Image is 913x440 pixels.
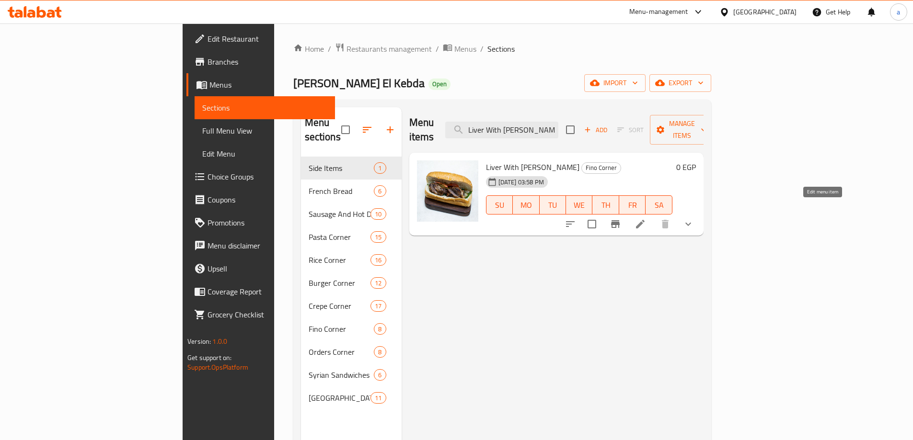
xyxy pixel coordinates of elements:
button: SA [646,195,672,214]
button: TH [592,195,619,214]
button: MO [513,195,539,214]
button: delete [654,213,677,236]
a: Restaurants management [335,43,432,55]
a: Edit Restaurant [186,27,335,50]
a: Support.OpsPlatform [187,361,248,373]
span: Sections [202,102,327,113]
span: [GEOGRAPHIC_DATA] [309,392,371,404]
div: Balai Corner [309,392,371,404]
span: TH [596,198,615,212]
span: French Bread [309,185,374,197]
span: Rice Corner [309,254,371,266]
div: Menu-management [629,6,688,18]
a: Coupons [186,188,335,211]
span: SU [490,198,509,212]
span: Add item [580,123,611,137]
span: 12 [371,279,385,288]
span: 1.0.0 [212,335,227,348]
li: / [436,43,439,55]
div: Rice Corner16 [301,248,402,271]
span: Branches [208,56,327,68]
div: items [370,277,386,289]
span: 10 [371,210,385,219]
span: Sections [487,43,515,55]
span: WE [570,198,589,212]
span: Liver With [PERSON_NAME] [486,160,579,174]
span: 6 [374,371,385,380]
span: FR [623,198,642,212]
span: Side Items [309,162,374,174]
div: French Bread6 [301,180,402,203]
span: Select section [560,120,580,140]
img: Liver With Leia Fino [417,160,478,222]
a: Menu disclaimer [186,234,335,257]
span: Manage items [658,118,706,142]
div: items [374,323,386,335]
div: Fino Corner [581,162,621,174]
button: import [584,74,646,92]
a: Upsell [186,257,335,280]
h6: 0 EGP [676,160,696,174]
span: Syrian Sandwiches [309,369,374,381]
div: items [370,300,386,312]
button: export [649,74,711,92]
li: / [480,43,484,55]
button: WE [566,195,592,214]
div: Orders Corner8 [301,340,402,363]
span: 16 [371,256,385,265]
div: items [374,346,386,358]
div: Syrian Sandwiches6 [301,363,402,386]
a: Coverage Report [186,280,335,303]
div: Pasta Corner15 [301,226,402,248]
span: Coupons [208,194,327,205]
span: Crepe Corner [309,300,371,312]
span: MO [517,198,535,212]
span: Burger Corner [309,277,371,289]
span: Version: [187,335,211,348]
nav: Menu sections [301,153,402,413]
div: items [370,254,386,266]
span: Fino Corner [582,162,621,173]
div: Sausage And Hot Dog [309,208,371,220]
a: Menus [443,43,476,55]
span: Add [583,124,609,135]
span: Fino Corner [309,323,374,335]
span: export [657,77,704,89]
div: Sausage And Hot Dog10 [301,203,402,226]
span: Restaurants management [347,43,432,55]
span: Coverage Report [208,286,327,297]
span: Get support on: [187,351,231,364]
a: Branches [186,50,335,73]
div: items [370,208,386,220]
span: 6 [374,187,385,196]
div: items [374,185,386,197]
span: a [897,7,900,17]
span: Open [428,80,451,88]
span: Menus [454,43,476,55]
button: show more [677,213,700,236]
svg: Show Choices [682,218,694,230]
div: items [370,231,386,243]
span: Select all sections [335,120,356,140]
div: Orders Corner [309,346,374,358]
span: 15 [371,233,385,242]
span: TU [543,198,562,212]
button: Add section [379,118,402,141]
span: Select section first [611,123,650,137]
div: Side Items1 [301,157,402,180]
div: [GEOGRAPHIC_DATA] [733,7,797,17]
span: Promotions [208,217,327,228]
span: Upsell [208,263,327,274]
span: 17 [371,302,385,311]
span: [DATE] 03:58 PM [495,178,548,187]
button: Manage items [650,115,714,145]
a: Grocery Checklist [186,303,335,326]
span: Edit Menu [202,148,327,159]
div: Fino Corner8 [301,317,402,340]
button: SU [486,195,513,214]
span: Pasta Corner [309,231,371,243]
